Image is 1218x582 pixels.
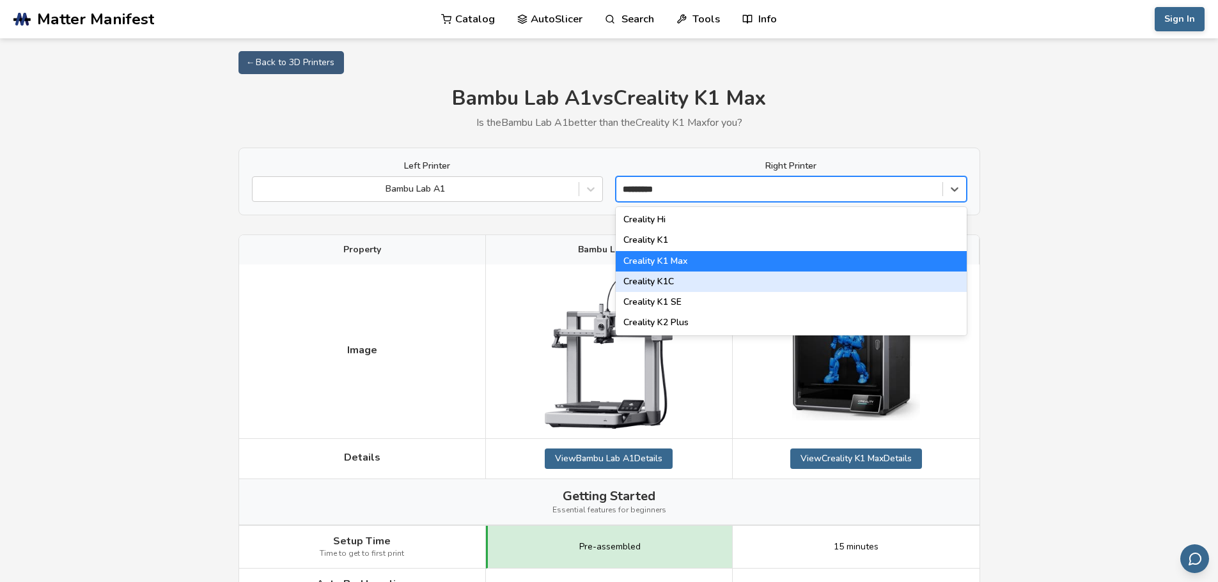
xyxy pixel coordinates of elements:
div: Creality K1 Max [616,251,967,272]
img: Creality K1 Max [792,282,920,420]
a: ViewBambu Lab A1Details [545,448,673,469]
input: Bambu Lab A1 [259,184,262,194]
span: Details [344,452,380,463]
a: ← Back to 3D Printers [238,51,344,74]
label: Left Printer [252,161,603,171]
span: Pre-assembled [579,542,641,552]
span: Matter Manifest [37,10,154,28]
span: Bambu Lab A1 [578,245,640,255]
h1: Bambu Lab A1 vs Creality K1 Max [238,87,980,111]
span: Image [347,344,377,356]
div: Creality Hi [616,210,967,230]
a: ViewCreality K1 MaxDetails [790,448,922,469]
div: Creality K1C [616,272,967,292]
span: Time to get to first print [320,549,404,558]
input: Creality HiCreality K1Creality K1 MaxCreality K1CCreality K1 SECreality K2 Plus [623,184,658,194]
img: Bambu Lab A1 [545,274,673,428]
div: Creality K2 Plus [616,312,967,333]
span: 15 minutes [834,542,878,552]
p: Is the Bambu Lab A1 better than the Creality K1 Max for you? [238,117,980,128]
span: Property [343,245,381,255]
div: Creality K1 SE [616,292,967,312]
span: Getting Started [563,489,655,503]
span: Setup Time [333,535,391,547]
button: Sign In [1155,7,1205,31]
button: Send feedback via email [1180,544,1209,573]
div: Creality K1 [616,230,967,250]
span: Essential features for beginners [552,506,666,515]
label: Right Printer [616,161,967,171]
